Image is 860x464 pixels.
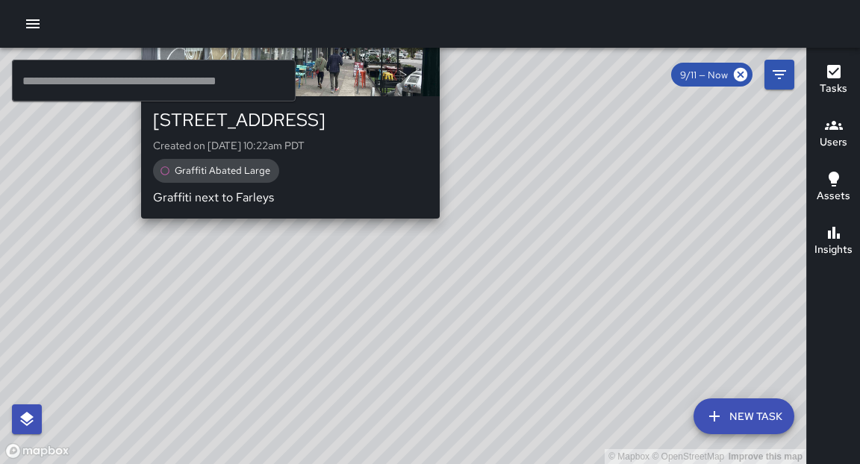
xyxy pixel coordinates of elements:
button: Assets [807,161,860,215]
div: [STREET_ADDRESS] [153,108,428,132]
h6: Assets [817,188,850,204]
button: New Task [694,398,794,434]
span: Graffiti Abated Large [166,164,279,177]
h6: Tasks [820,81,847,97]
button: Users [807,107,860,161]
button: Filters [764,60,794,90]
p: Created on [DATE] 10:22am PDT [153,138,428,153]
h6: Users [820,134,847,151]
div: 9/11 — Now [671,63,752,87]
button: Tasks [807,54,860,107]
h6: Insights [814,242,853,258]
button: Insights [807,215,860,269]
p: Graffiti next to Farleys [153,189,428,207]
span: 9/11 — Now [671,69,737,81]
